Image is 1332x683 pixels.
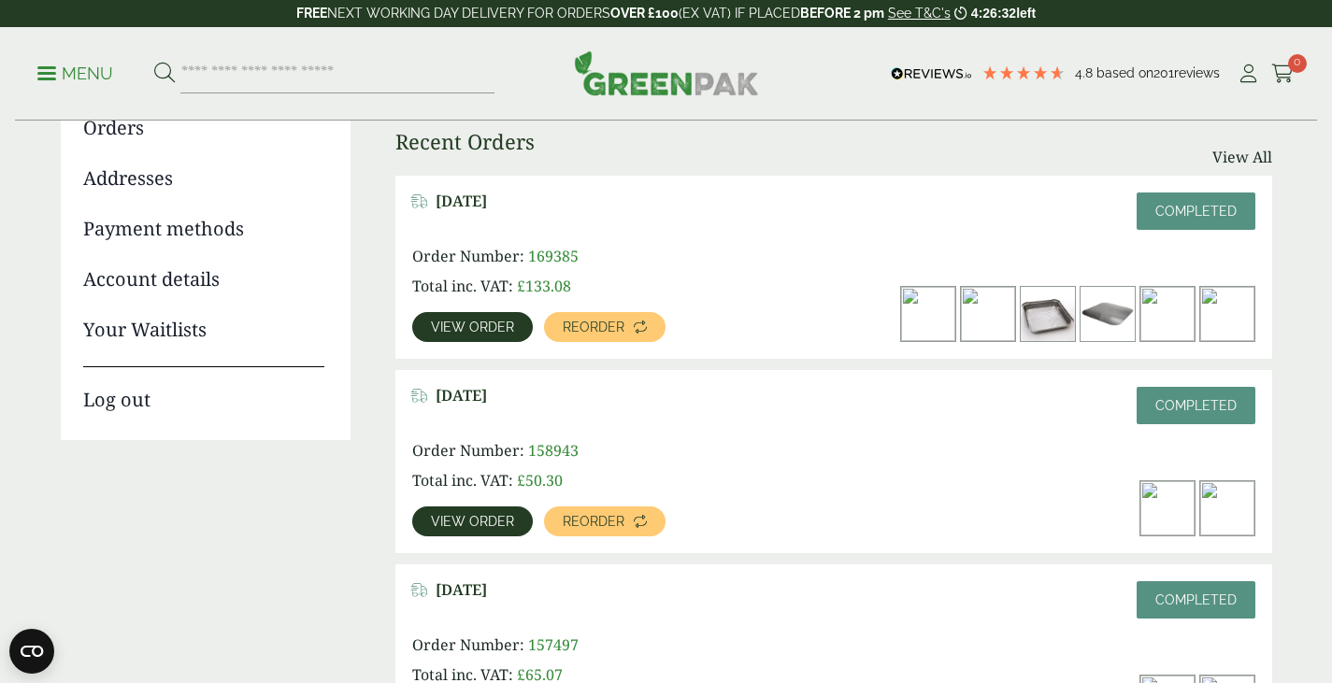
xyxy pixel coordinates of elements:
span: Total inc. VAT: [412,470,513,491]
span: Based on [1096,65,1153,80]
h3: Recent Orders [395,129,535,153]
span: View order [431,515,514,528]
img: 8oz_kraft_a-300x200.jpg [961,287,1015,341]
bdi: 50.30 [517,470,563,491]
span: 157497 [528,634,579,655]
a: Reorder [544,506,666,536]
span: 0 [1288,54,1307,73]
img: REVIEWS.io [891,67,972,80]
img: dsc_9759a_3-300x300.jpg [1140,481,1195,535]
span: Order Number: [412,440,524,461]
img: 3010050-No.9-Shallow-Foil-Container-300x300.jpg [1021,287,1075,341]
span: [DATE] [436,387,487,405]
span: Completed [1155,592,1237,607]
img: 8oz_black_a-300x200.jpg [1200,481,1254,535]
span: 201 [1153,65,1174,80]
span: [DATE] [436,581,487,599]
i: My Account [1237,64,1260,83]
a: View order [412,506,533,536]
span: Completed [1155,204,1237,219]
button: Open CMP widget [9,629,54,674]
a: Addresses [83,164,324,192]
span: 4.8 [1075,65,1096,80]
img: dsc_3081a_1-300x200.jpg [1140,287,1195,341]
a: Menu [37,63,113,81]
span: 158943 [528,440,579,461]
img: dsc_3084a_1_1-300x200.jpg [1200,287,1254,341]
span: Total inc. VAT: [412,276,513,296]
img: dsc_9759a_3-300x300.jpg [901,287,955,341]
span: 4:26:32 [971,6,1016,21]
bdi: 133.08 [517,276,571,296]
a: View order [412,312,533,342]
a: Your Waitlists [83,316,324,344]
span: [DATE] [436,192,487,210]
strong: FREE [296,6,327,21]
a: Reorder [544,312,666,342]
span: reviews [1174,65,1220,80]
strong: OVER £100 [610,6,679,21]
a: Payment methods [83,215,324,243]
span: 169385 [528,246,579,266]
a: Log out [83,366,324,414]
i: Cart [1271,64,1295,83]
span: Order Number: [412,634,524,655]
span: £ [517,470,525,491]
span: left [1016,6,1036,21]
a: See T&C's [888,6,951,21]
a: View All [1212,146,1272,168]
a: Orders [83,114,324,142]
span: Order Number: [412,246,524,266]
span: Reorder [563,320,624,334]
a: 0 [1271,60,1295,88]
a: Account details [83,265,324,293]
span: Reorder [563,515,624,528]
span: View order [431,320,514,334]
img: 3010052-No.9-Lid-300x133.jpg [1081,287,1135,341]
img: GreenPak Supplies [574,50,759,95]
span: Completed [1155,398,1237,413]
p: Menu [37,63,113,85]
div: 4.79 Stars [981,64,1066,81]
span: £ [517,276,525,296]
strong: BEFORE 2 pm [800,6,884,21]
